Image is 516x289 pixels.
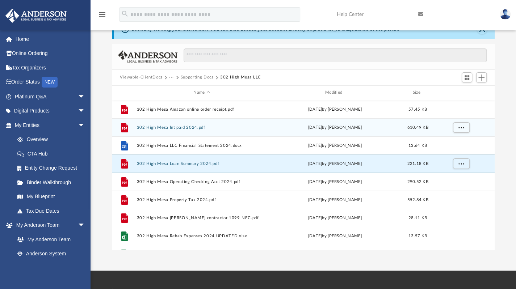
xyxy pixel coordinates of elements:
[220,74,261,81] button: 302 High Mesa LLC
[137,233,267,238] button: 302 High Mesa Rehab Expenses 2024 UPDATED.xlsx
[184,48,487,62] input: Search files and folders
[407,125,428,129] span: 610.49 KB
[10,161,96,175] a: Entity Change Request
[10,132,96,147] a: Overview
[270,142,400,149] div: [DATE] by [PERSON_NAME]
[137,107,267,111] button: 302 High Mesa Amazon online order receipt.pdf
[10,190,92,204] a: My Blueprint
[115,89,133,96] div: id
[270,233,400,239] div: [DATE] by [PERSON_NAME]
[137,143,267,148] button: 302 High Mesa LLC Financial Statement 2024.docx
[408,216,427,220] span: 28.11 KB
[10,247,92,261] a: Anderson System
[137,161,267,166] button: 302 High Mesa Loan Summary 2024.pdf
[10,175,96,190] a: Binder Walkthrough
[453,158,469,169] button: More options
[98,10,106,19] i: menu
[78,104,92,119] span: arrow_drop_down
[10,232,89,247] a: My Anderson Team
[407,179,428,183] span: 290.52 KB
[120,74,163,81] button: Viewable-ClientDocs
[78,118,92,133] span: arrow_drop_down
[476,72,487,82] button: Add
[462,72,473,82] button: Switch to Grid View
[5,89,96,104] a: Platinum Q&Aarrow_drop_down
[407,161,428,165] span: 221.18 KB
[181,74,214,81] button: Supporting Docs
[407,197,428,201] span: 552.84 KB
[453,122,469,133] button: More options
[403,89,432,96] div: Size
[270,89,400,96] div: Modified
[137,215,267,220] button: 302 High Mesa [PERSON_NAME] contractor 1099-NEC.pdf
[137,179,267,184] button: 302 High Mesa Operating Checking Acct 2024.pdf
[270,106,400,112] div: [DATE] by [PERSON_NAME]
[169,74,174,81] button: ···
[3,9,69,23] img: Anderson Advisors Platinum Portal
[500,9,511,20] img: User Pic
[5,46,96,61] a: Online Ordering
[98,14,106,19] a: menu
[270,214,400,221] div: [DATE] by [PERSON_NAME]
[5,218,92,233] a: My Anderson Teamarrow_drop_down
[270,196,400,203] div: [DATE] by [PERSON_NAME]
[270,160,400,167] div: [DATE] by [PERSON_NAME]
[78,89,92,104] span: arrow_drop_down
[5,118,96,132] a: My Entitiesarrow_drop_down
[137,197,267,202] button: 302 High Mesa Property Tax 2024.pdf
[5,32,96,46] a: Home
[5,75,96,90] a: Order StatusNEW
[5,104,96,118] a: Digital Productsarrow_drop_down
[270,124,400,131] div: [DATE] by [PERSON_NAME]
[10,261,92,275] a: Client Referrals
[10,146,96,161] a: CTA Hub
[136,89,267,96] div: Name
[42,77,58,88] div: NEW
[435,89,486,96] div: id
[10,204,96,218] a: Tax Due Dates
[137,125,267,129] button: 302 High Mesa Int paid 2024.pdf
[312,26,351,32] a: [DOMAIN_NAME]
[408,143,427,147] span: 13.64 KB
[78,218,92,233] span: arrow_drop_down
[5,60,96,75] a: Tax Organizers
[121,10,129,18] i: search
[270,178,400,185] div: [DATE] by [PERSON_NAME]
[408,107,427,111] span: 57.45 KB
[112,100,495,250] div: grid
[408,234,427,238] span: 13.57 KB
